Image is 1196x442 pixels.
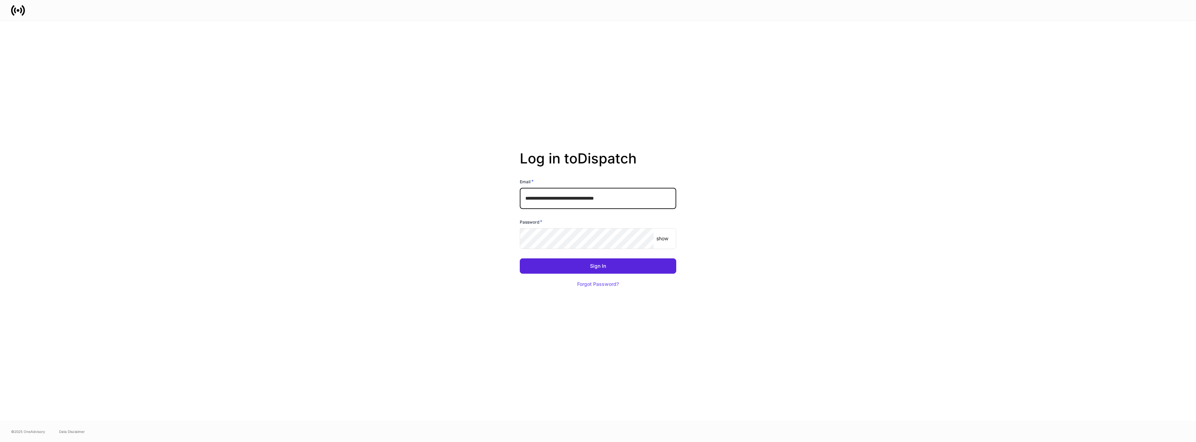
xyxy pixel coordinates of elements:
a: Data Disclaimer [59,429,85,434]
button: Sign In [520,258,676,274]
div: Forgot Password? [577,282,619,287]
p: show [656,235,668,242]
h2: Log in to Dispatch [520,150,676,178]
div: Sign In [590,264,606,268]
span: © 2025 OneAdvisory [11,429,45,434]
h6: Email [520,178,534,185]
h6: Password [520,218,542,225]
button: Forgot Password? [568,276,628,292]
